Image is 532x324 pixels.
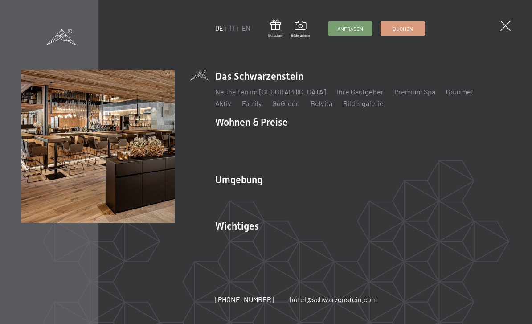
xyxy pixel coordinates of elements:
[230,25,235,32] a: IT
[291,33,310,38] span: Bildergalerie
[343,99,384,107] a: Bildergalerie
[215,87,326,96] a: Neuheiten im [GEOGRAPHIC_DATA]
[393,25,413,33] span: Buchen
[394,87,435,96] a: Premium Spa
[337,87,384,96] a: Ihre Gastgeber
[291,21,310,37] a: Bildergalerie
[242,99,262,107] a: Family
[215,25,223,32] a: DE
[242,25,250,32] a: EN
[328,22,372,35] a: Anfragen
[272,99,300,107] a: GoGreen
[215,99,231,107] a: Aktiv
[268,20,283,38] a: Gutschein
[268,33,283,38] span: Gutschein
[446,87,474,96] a: Gourmet
[311,99,332,107] a: Belvita
[215,295,274,304] a: [PHONE_NUMBER]
[290,295,377,304] a: hotel@schwarzenstein.com
[337,25,363,33] span: Anfragen
[381,22,425,35] a: Buchen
